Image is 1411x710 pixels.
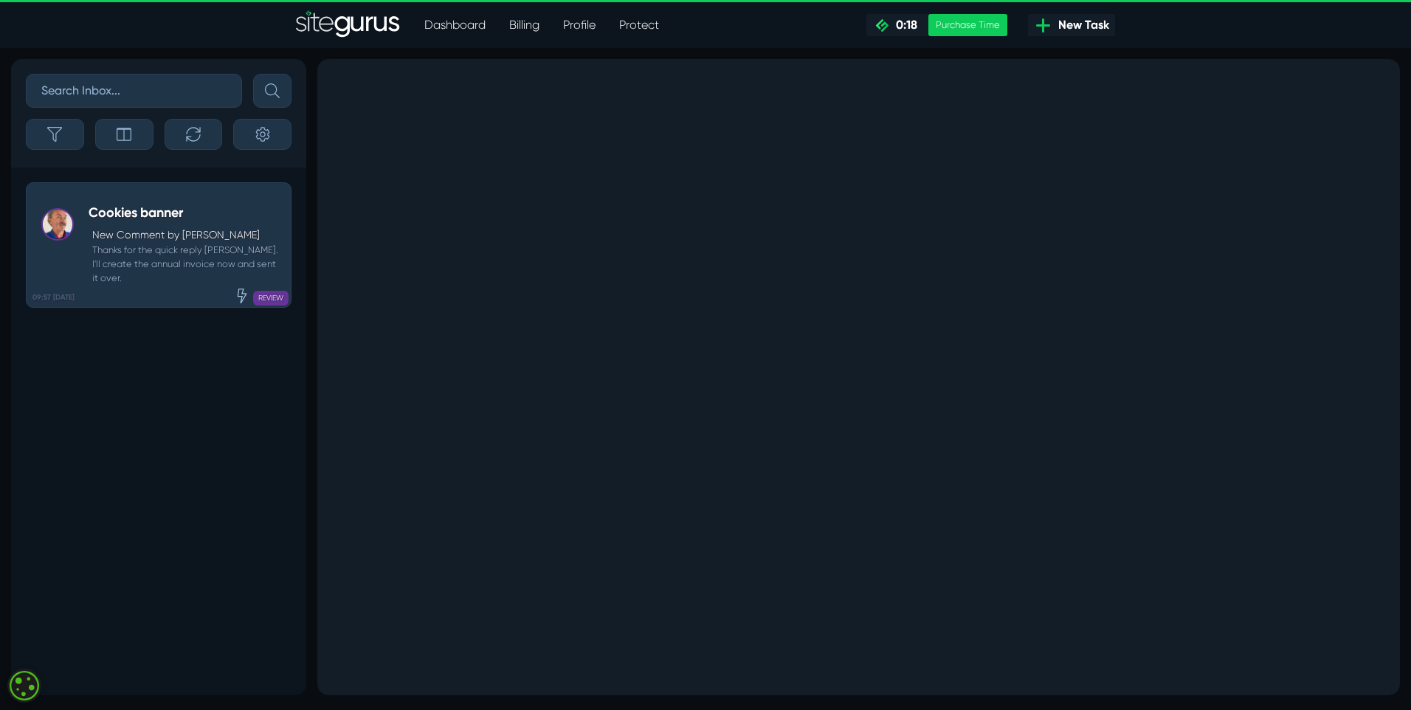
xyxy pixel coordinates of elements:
a: Profile [551,10,607,40]
a: SiteGurus [296,10,401,40]
span: New Task [1052,16,1109,34]
h5: Cookies banner [89,205,283,221]
a: Billing [497,10,551,40]
a: 09:57 [DATE] Cookies bannerNew Comment by [PERSON_NAME] Thanks for the quick reply [PERSON_NAME].... [26,182,291,308]
img: Sitegurus Logo [296,10,401,40]
span: 0:18 [890,18,917,32]
div: Cookie consent button [7,669,41,703]
a: Protect [607,10,671,40]
input: Search Inbox... [26,74,242,108]
a: 0:18 Purchase Time [866,14,1007,36]
iframe: gist-messenger-bubble-iframe [1361,660,1396,695]
a: New Task [1028,14,1115,36]
small: Thanks for the quick reply [PERSON_NAME]. I'll create the annual invoice now and sent it over. [89,243,283,286]
div: Expedited [235,288,249,303]
p: New Comment by [PERSON_NAME] [92,227,283,243]
b: 09:57 [DATE] [32,292,75,303]
div: Purchase Time [928,14,1007,36]
span: REVIEW [253,291,289,306]
a: Dashboard [413,10,497,40]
